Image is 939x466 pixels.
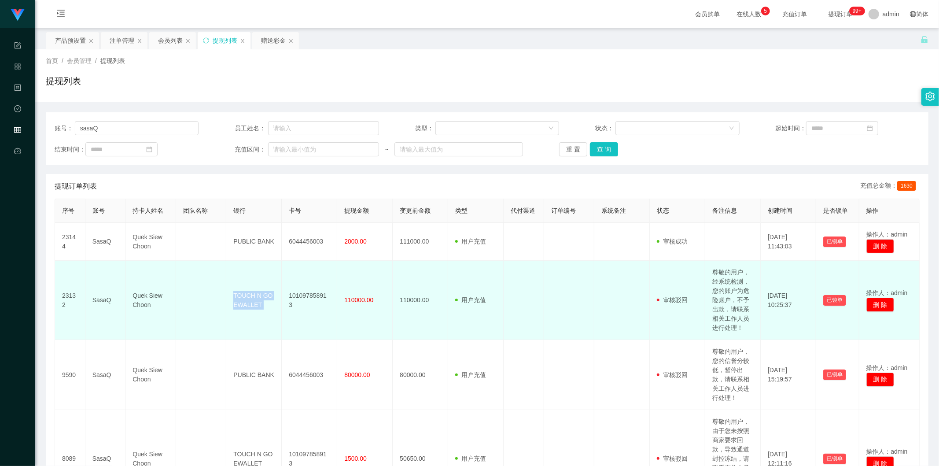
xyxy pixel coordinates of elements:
i: 图标: unlock [921,36,928,44]
span: 会员管理 [67,57,92,64]
i: 图标: profile [14,80,21,98]
span: 操作人：admin [866,364,908,371]
td: [DATE] 10:25:37 [761,261,816,340]
span: 2000.00 [344,238,367,245]
td: 尊敬的用户，经系统检测，您的账户为危险账户，不予出款，请联系相关工作人员进行处理！ [705,261,761,340]
span: 用户充值 [455,238,486,245]
button: 已锁单 [823,295,846,306]
i: 图标: calendar [146,146,152,152]
span: 产品管理 [14,63,21,142]
span: 类型： [415,124,435,133]
span: ~ [379,145,394,154]
span: 变更前金额 [400,207,431,214]
td: [DATE] 15:19:57 [761,340,816,410]
i: 图标: close [185,38,191,44]
td: 6044456003 [282,340,337,410]
span: 卡号 [289,207,301,214]
button: 删 除 [866,239,895,253]
span: 创建时间 [768,207,792,214]
span: 首页 [46,57,58,64]
span: 订单编号 [551,207,576,214]
span: 提现列表 [100,57,125,64]
div: 产品预设置 [55,32,86,49]
i: 图标: global [910,11,916,17]
i: 图标: close [88,38,94,44]
div: 赠送彩金 [261,32,286,49]
i: 图标: menu-unfold [46,0,76,29]
span: 起始时间： [775,124,806,133]
span: 备注信息 [712,207,737,214]
td: 23132 [55,261,85,340]
td: 23144 [55,223,85,261]
span: 团队名称 [183,207,208,214]
button: 删 除 [866,298,895,312]
i: 图标: down [729,126,734,132]
span: 数据中心 [14,106,21,184]
button: 已锁单 [823,454,846,464]
td: 111000.00 [393,223,448,261]
span: 充值订单 [778,11,811,17]
i: 图标: table [14,122,21,140]
td: PUBLIC BANK [226,340,282,410]
span: 充值区间： [235,145,268,154]
sup: 5 [761,7,770,15]
span: 审核驳回 [657,371,688,378]
span: 用户充值 [455,455,486,462]
td: 9590 [55,340,85,410]
td: 101097858913 [282,261,337,340]
span: 持卡人姓名 [133,207,163,214]
input: 请输入 [268,121,379,135]
span: 提现订单列表 [55,181,97,192]
span: 操作人：admin [866,289,908,296]
input: 请输入 [75,121,199,135]
span: / [62,57,63,64]
h1: 提现列表 [46,74,81,88]
i: 图标: setting [925,92,935,101]
span: 银行 [233,207,246,214]
span: 审核驳回 [657,296,688,303]
span: 内容中心 [14,85,21,163]
span: 状态： [595,124,615,133]
div: 充值总金额： [860,181,920,192]
span: 提现金额 [344,207,369,214]
div: 提现列表 [213,32,237,49]
button: 已锁单 [823,370,846,380]
i: 图标: sync [203,37,209,44]
button: 查 询 [590,142,618,156]
i: 图标: check-circle-o [14,101,21,119]
span: 操作 [866,207,879,214]
span: 80000.00 [344,371,370,378]
i: 图标: calendar [867,125,873,131]
td: Quek Siew Choon [125,223,176,261]
td: Quek Siew Choon [125,261,176,340]
span: 系统备注 [601,207,626,214]
span: 员工姓名： [235,124,268,133]
span: 审核成功 [657,238,688,245]
span: 类型 [455,207,468,214]
span: 1500.00 [344,455,367,462]
span: 操作人：admin [866,448,908,455]
td: 110000.00 [393,261,448,340]
button: 删 除 [866,373,895,387]
td: SasaQ [85,340,126,410]
span: 系统配置 [14,42,21,121]
td: [DATE] 11:43:03 [761,223,816,261]
a: 图标: dashboard平台首页 [14,143,21,232]
i: 图标: close [137,38,142,44]
span: 账号 [92,207,105,214]
td: Quek Siew Choon [125,340,176,410]
span: 账号： [55,124,75,133]
div: 注单管理 [110,32,134,49]
td: SasaQ [85,261,126,340]
span: 110000.00 [344,296,373,303]
span: / [95,57,97,64]
input: 请输入最大值为 [394,142,523,156]
sup: 1213 [849,7,865,15]
span: 操作人：admin [866,231,908,238]
span: 结束时间： [55,145,85,154]
span: 用户充值 [455,296,486,303]
span: 代付渠道 [511,207,535,214]
i: 图标: down [549,126,554,132]
span: 在线人数 [732,11,766,17]
i: 图标: close [288,38,294,44]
